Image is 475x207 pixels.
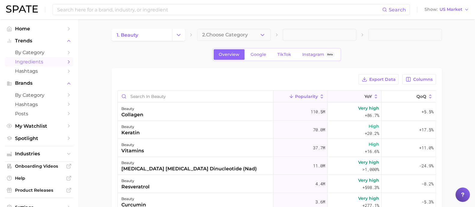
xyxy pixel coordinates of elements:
a: Onboarding Videos [5,162,73,171]
a: Hashtags [5,100,73,109]
span: TikTok [277,52,291,57]
span: Show [425,8,438,11]
a: Google [245,49,271,60]
span: My Watchlist [15,123,63,129]
span: Very high [358,105,379,112]
span: +5.5% [422,108,434,115]
span: by Category [15,50,63,55]
div: vitamins [121,147,144,154]
span: by Category [15,92,63,98]
button: Columns [402,74,436,84]
a: InstagramBeta [297,49,340,60]
a: Hashtags [5,66,73,76]
button: Industries [5,149,73,158]
span: Instagram [302,52,324,57]
span: Search [389,7,406,13]
div: beauty [121,123,140,130]
a: Posts [5,109,73,118]
button: Export Data [358,74,399,84]
span: 11.0m [313,162,325,169]
span: 1. beauty [117,32,138,38]
span: Google [251,52,266,57]
span: Onboarding Videos [15,163,63,169]
button: Change Category [172,29,185,41]
span: Home [15,26,63,32]
a: Overview [214,49,245,60]
span: +11.0% [419,144,434,151]
button: Trends [5,36,73,45]
span: +598.3% [362,184,379,191]
button: beautykeratin70.0mHigh+20.2%+17.5% [118,121,436,139]
span: 37.7m [313,144,325,151]
a: Home [5,24,73,33]
a: Spotlight [5,134,73,143]
div: beauty [121,195,146,202]
span: +17.5% [419,126,434,133]
button: QoQ [382,91,436,102]
span: +20.2% [365,130,379,137]
div: collagen [121,111,143,118]
button: YoY [327,91,382,102]
span: Hashtags [15,102,63,107]
span: Very high [358,177,379,184]
span: 110.5m [311,108,325,115]
span: Very high [358,159,379,166]
div: beauty [121,177,150,184]
span: Beta [327,52,333,57]
div: beauty [121,141,144,148]
span: Overview [219,52,239,57]
span: High [369,123,379,130]
div: nicotinamide adenine dinucleotide (nad) [118,157,273,175]
span: 2. Choose Category [202,32,248,38]
a: 1. beauty [111,29,172,41]
button: beautycollagen110.5mVery high+86.7%+5.5% [118,103,436,121]
a: by Category [5,90,73,100]
span: QoQ [416,94,426,99]
span: Posts [15,111,63,117]
button: Popularity [273,91,327,102]
span: Industries [15,151,63,157]
span: +16.6% [365,148,379,155]
span: Brands [15,81,63,86]
span: >1,000% [362,166,379,172]
span: 70.0m [313,126,325,133]
button: beauty[MEDICAL_DATA] [MEDICAL_DATA] dinucleotide (nad)11.0mVery high>1,000%-24.9% [118,157,436,175]
span: -5.3% [422,198,434,205]
span: -8.2% [422,180,434,187]
input: Search in beauty [118,91,273,102]
span: Ingredients [15,59,63,65]
span: High [369,141,379,148]
a: Help [5,174,73,183]
div: keratin [121,129,140,136]
a: My Watchlist [5,121,73,131]
button: Brands [5,79,73,88]
input: Search here for a brand, industry, or ingredient [56,5,382,15]
span: -24.9% [419,162,434,169]
span: Columns [413,77,433,82]
span: 3.6m [315,198,325,205]
a: Product Releases [5,186,73,195]
span: Hashtags [15,68,63,74]
div: beauty [121,159,257,166]
img: SPATE [6,5,38,13]
span: Very high [358,195,379,202]
button: ShowUS Market [423,6,470,14]
span: Help [15,175,63,181]
span: Trends [15,38,63,44]
button: 2.Choose Category [197,29,271,41]
span: YoY [364,94,372,99]
button: beautyvitamins37.7mHigh+16.6%+11.0% [118,139,436,157]
div: beauty [121,105,143,112]
span: Product Releases [15,187,63,193]
a: by Category [5,48,73,57]
span: US Market [440,8,462,11]
a: Ingredients [5,57,73,66]
span: +86.7% [365,112,379,119]
span: Popularity [295,94,318,99]
div: [MEDICAL_DATA] [MEDICAL_DATA] dinucleotide (nad) [121,165,257,172]
button: beautyresveratrol4.4mVery high+598.3%-8.2% [118,175,436,193]
span: 4.4m [315,180,325,187]
div: resveratrol [121,183,150,190]
span: Spotlight [15,135,63,141]
a: TikTok [272,49,296,60]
